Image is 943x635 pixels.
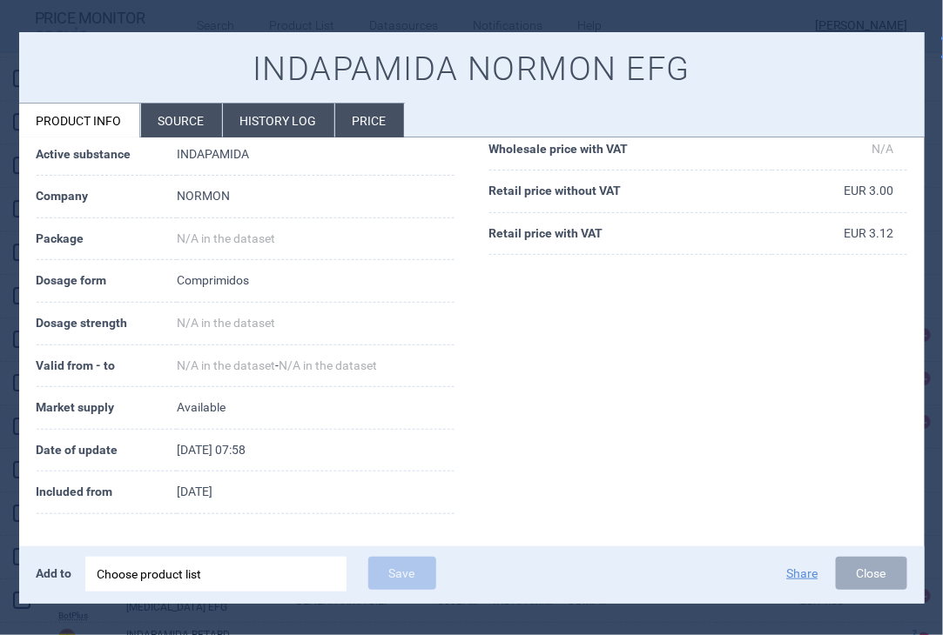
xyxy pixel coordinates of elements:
li: Product info [19,104,140,137]
div: Choose product list [85,557,347,592]
td: INDAPAMIDA [177,134,455,177]
li: Source [141,104,222,137]
td: Comprimidos [177,260,455,303]
th: Valid from - to [37,345,177,388]
th: Included from [37,471,177,514]
td: EUR 3.12 [772,213,907,256]
th: Wholesale price with VAT [489,129,772,171]
td: - [177,345,455,388]
td: EUR 3.00 [772,170,907,213]
button: Share [787,567,818,579]
th: Retail price with VAT [489,213,772,256]
th: Package [37,218,177,261]
span: N/A in the dataset [177,231,275,245]
span: N/A [872,142,894,156]
span: N/A in the dataset [177,316,275,330]
th: Dosage strength [37,303,177,345]
p: Add to [37,557,72,590]
span: N/A in the dataset [279,358,377,372]
td: [DATE] 07:58 [177,430,455,472]
th: Date of update [37,430,177,472]
button: Close [836,557,907,590]
th: Active substance [37,134,177,177]
h1: INDAPAMIDA NORMON EFG [37,50,907,90]
button: Save [368,557,436,590]
div: Choose product list [98,557,334,592]
span: N/A in the dataset [177,358,275,372]
td: NORMON [177,176,455,218]
td: Available [177,387,455,430]
li: Price [335,104,404,137]
th: Company [37,176,177,218]
th: Dosage form [37,260,177,303]
li: History log [223,104,334,137]
td: [DATE] [177,471,455,514]
th: Market supply [37,387,177,430]
th: Retail price without VAT [489,170,772,213]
